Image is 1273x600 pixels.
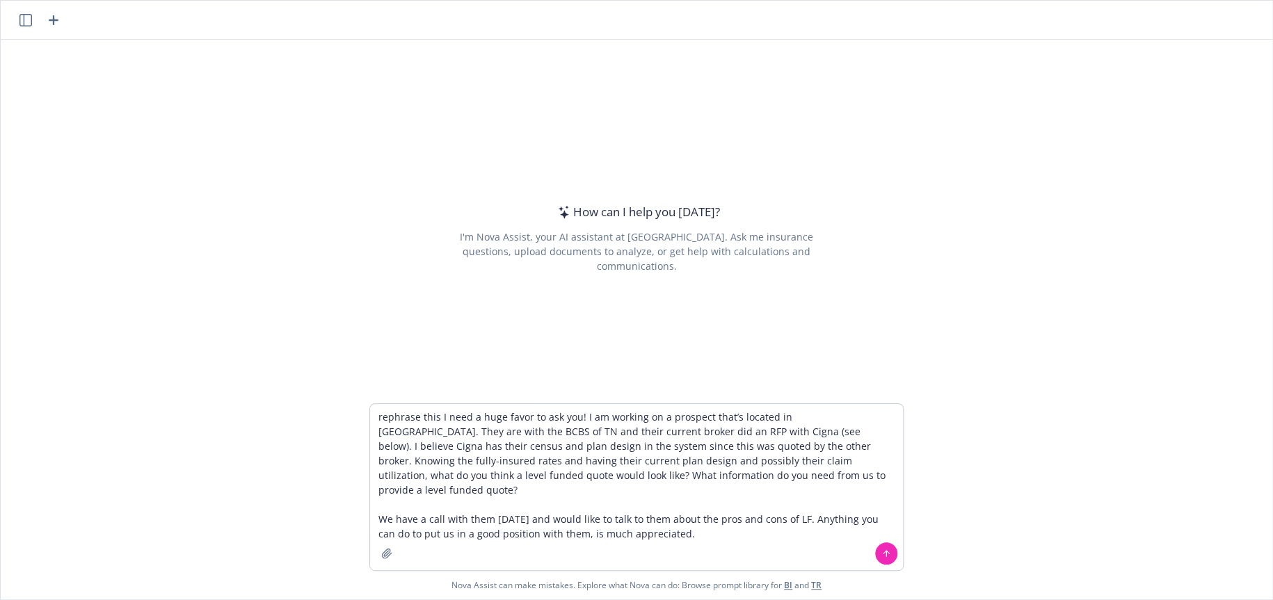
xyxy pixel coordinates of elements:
a: BI [784,579,792,591]
span: Nova Assist can make mistakes. Explore what Nova can do: Browse prompt library for and [6,571,1267,599]
div: How can I help you [DATE]? [554,203,720,221]
textarea: rephrase this I need a huge favor to ask you! I am working on a prospect that’s located in [GEOGR... [370,404,903,570]
a: TR [811,579,822,591]
div: I'm Nova Assist, your AI assistant at [GEOGRAPHIC_DATA]. Ask me insurance questions, upload docum... [440,229,832,273]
